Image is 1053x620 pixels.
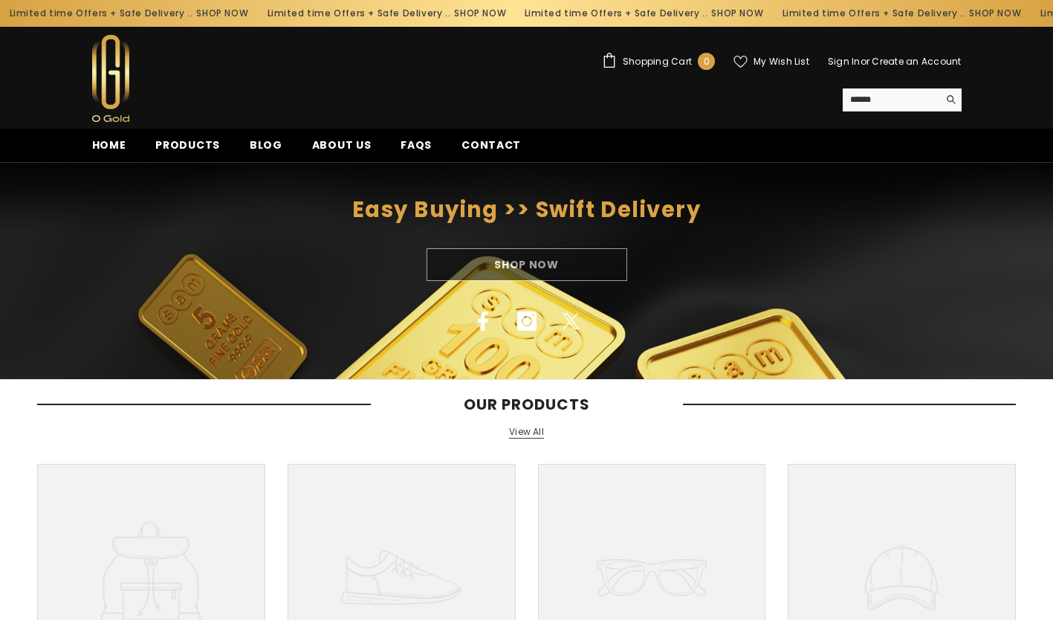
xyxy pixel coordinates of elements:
[872,55,961,68] a: Create an Account
[623,57,692,66] span: Shopping Cart
[957,5,1009,22] a: SHOP NOW
[245,1,503,25] div: Limited time Offers + Safe Delivery ..
[312,138,372,152] span: About us
[699,5,751,22] a: SHOP NOW
[401,138,432,152] span: FAQs
[184,5,236,22] a: SHOP NOW
[828,55,861,68] a: Sign In
[77,137,141,162] a: Home
[386,137,447,162] a: FAQs
[602,53,715,70] a: Shopping Cart
[235,137,297,162] a: Blog
[503,1,761,25] div: Limited time Offers + Safe Delivery ..
[733,55,809,68] a: My Wish List
[92,138,126,152] span: Home
[140,137,235,162] a: Products
[92,35,129,122] img: Ogold Shop
[843,88,962,112] summary: Search
[155,138,220,152] span: Products
[461,138,521,152] span: Contact
[939,88,962,111] button: Search
[754,57,809,66] span: My Wish List
[250,138,282,152] span: Blog
[371,395,683,413] span: Our Products
[447,137,536,162] a: Contact
[761,1,1019,25] div: Limited time Offers + Safe Delivery ..
[509,426,544,439] a: View All
[297,137,386,162] a: About us
[861,55,869,68] span: or
[442,5,494,22] a: SHOP NOW
[704,54,710,70] span: 0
